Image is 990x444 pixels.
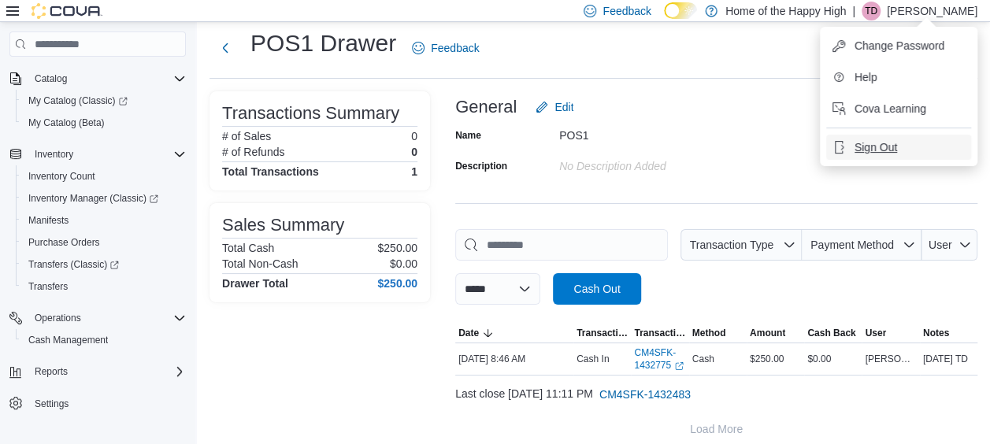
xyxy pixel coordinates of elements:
button: Transaction Type [680,229,802,261]
a: Inventory Manager (Classic) [22,189,165,208]
button: Amount [747,324,804,342]
div: POS1 [559,123,770,142]
button: Transfers [16,276,192,298]
span: Transaction Type [690,239,774,251]
span: Change Password [855,38,944,54]
button: Reports [28,362,74,381]
span: Settings [28,394,186,413]
span: Transaction Type [577,327,628,339]
span: Edit [554,99,573,115]
span: Cova Learning [855,101,926,117]
span: Transfers (Classic) [22,255,186,274]
button: Payment Method [802,229,921,261]
span: Operations [35,312,81,324]
div: $0.00 [804,350,862,368]
span: My Catalog (Beta) [22,113,186,132]
a: My Catalog (Classic) [16,90,192,112]
span: Reports [35,365,68,378]
h3: General [455,98,517,117]
span: Settings [35,398,69,410]
button: Operations [28,309,87,327]
button: Manifests [16,209,192,231]
span: Transfers [22,277,186,296]
button: Next [209,32,241,64]
span: Transfers (Classic) [28,258,119,271]
span: Transaction # [634,327,685,339]
span: Transfers [28,280,68,293]
h4: Total Transactions [222,165,319,178]
h6: # of Refunds [222,146,284,158]
p: [PERSON_NAME] [887,2,977,20]
span: Inventory Count [22,167,186,186]
button: Inventory [28,145,80,164]
label: Name [455,129,481,142]
h4: Drawer Total [222,277,288,290]
a: CM4SFK-1432775External link [634,346,685,372]
button: Edit [529,91,580,123]
a: Manifests [22,211,75,230]
div: Last close [DATE] 11:11 PM [455,379,977,410]
span: Operations [28,309,186,327]
input: This is a search bar. As you type, the results lower in the page will automatically filter. [455,229,668,261]
a: My Catalog (Beta) [22,113,111,132]
span: My Catalog (Beta) [28,117,105,129]
button: Cova Learning [826,96,971,121]
span: Method [692,327,726,339]
button: Cash Management [16,329,192,351]
a: Settings [28,394,75,413]
span: TD [865,2,877,20]
span: Manifests [22,211,186,230]
div: [DATE] 8:46 AM [455,350,573,368]
span: User [865,327,886,339]
span: Cash Out [573,281,620,297]
p: 0 [411,130,417,142]
span: CM4SFK-1432483 [599,387,691,402]
span: Cash [692,353,714,365]
div: Tia Deslaurier [862,2,881,20]
span: Payment Method [810,239,894,251]
span: Inventory [28,145,186,164]
a: Transfers [22,277,74,296]
h4: $250.00 [377,277,417,290]
button: Transaction # [631,324,688,342]
button: Method [689,324,747,342]
button: Change Password [826,33,971,58]
h4: 1 [411,165,417,178]
button: Inventory Count [16,165,192,187]
button: User [921,229,977,261]
span: Purchase Orders [22,233,186,252]
button: Transaction Type [573,324,631,342]
span: Catalog [35,72,67,85]
button: Notes [920,324,977,342]
button: Help [826,65,971,90]
button: Cash Back [804,324,862,342]
span: Notes [923,327,949,339]
span: Amount [750,327,785,339]
div: No Description added [559,154,770,172]
p: $0.00 [390,257,417,270]
a: Transfers (Classic) [16,253,192,276]
button: Inventory [3,143,192,165]
span: [PERSON_NAME] [865,353,916,365]
span: Manifests [28,214,69,227]
span: Help [855,69,877,85]
h3: Transactions Summary [222,104,399,123]
button: Catalog [3,68,192,90]
span: Load More [690,421,743,437]
a: My Catalog (Classic) [22,91,134,110]
h6: # of Sales [222,130,271,142]
h6: Total Cash [222,242,274,254]
p: 0 [411,146,417,158]
svg: External link [674,361,684,371]
span: Cash Management [28,334,108,346]
a: Feedback [406,32,485,64]
span: Sign Out [855,139,897,155]
span: Feedback [603,3,651,19]
a: Inventory Manager (Classic) [16,187,192,209]
span: My Catalog (Classic) [28,94,128,107]
h3: Sales Summary [222,216,344,235]
button: Sign Out [826,135,971,160]
span: Inventory Count [28,170,95,183]
span: User [929,239,952,251]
